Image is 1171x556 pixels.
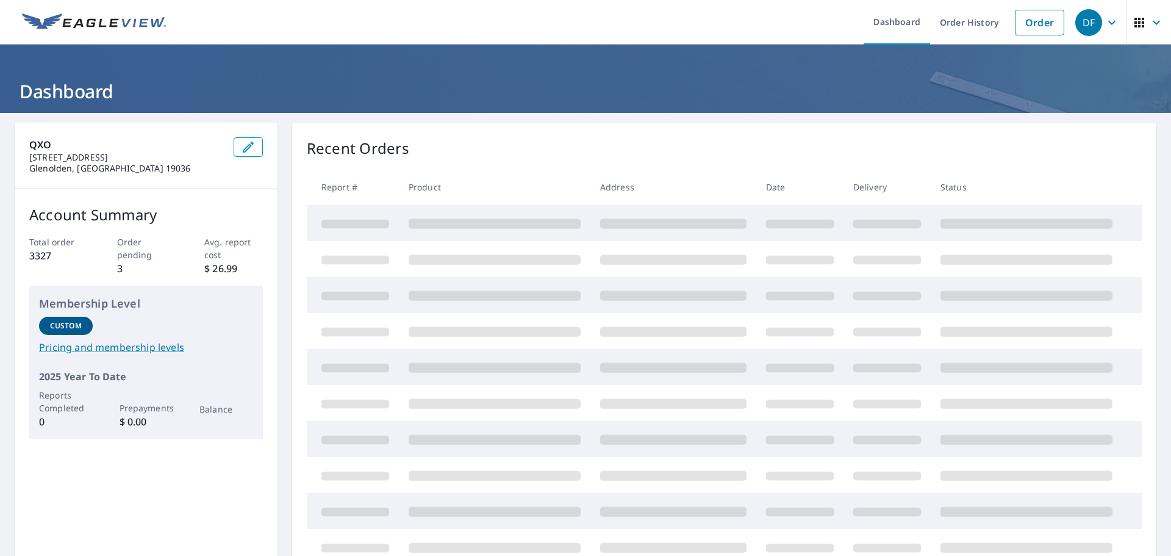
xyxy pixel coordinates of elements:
p: QXO [29,137,224,152]
th: Product [399,169,590,205]
p: $ 0.00 [120,414,173,429]
p: 3327 [29,248,88,263]
p: 3 [117,261,176,276]
a: Order [1015,10,1064,35]
th: Date [756,169,843,205]
th: Address [590,169,756,205]
img: EV Logo [22,13,166,32]
p: 2025 Year To Date [39,369,253,384]
p: 0 [39,414,93,429]
p: Balance [199,403,253,416]
div: DF [1075,9,1102,36]
th: Status [931,169,1122,205]
p: $ 26.99 [204,261,263,276]
h1: Dashboard [15,79,1156,104]
p: Custom [50,320,82,331]
p: Glenolden, [GEOGRAPHIC_DATA] 19036 [29,163,224,174]
p: Membership Level [39,295,253,312]
th: Delivery [843,169,931,205]
p: Recent Orders [307,137,409,159]
th: Report # [307,169,399,205]
p: [STREET_ADDRESS] [29,152,224,163]
p: Order pending [117,236,176,261]
p: Reports Completed [39,389,93,414]
p: Total order [29,236,88,248]
p: Avg. report cost [204,236,263,261]
a: Pricing and membership levels [39,340,253,355]
p: Prepayments [120,402,173,414]
p: Account Summary [29,204,263,226]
